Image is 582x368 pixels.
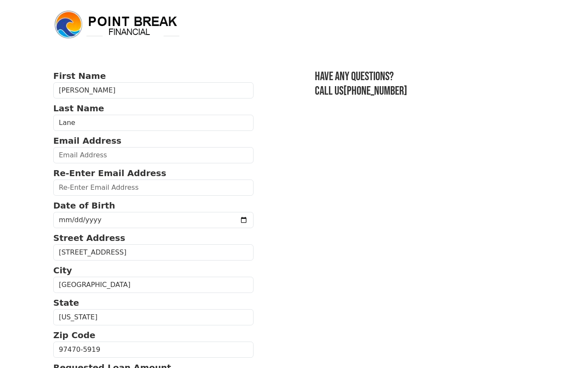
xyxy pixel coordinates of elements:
[53,103,104,113] strong: Last Name
[53,277,254,293] input: City
[53,9,181,40] img: logo.png
[53,115,254,131] input: Last Name
[53,233,125,243] strong: Street Address
[53,147,254,163] input: Email Address
[343,84,407,98] a: [PHONE_NUMBER]
[53,298,79,308] strong: State
[53,265,72,275] strong: City
[53,136,121,146] strong: Email Address
[53,82,254,99] input: First Name
[53,168,166,178] strong: Re-Enter Email Address
[53,342,254,358] input: Zip Code
[315,70,529,84] h3: Have any questions?
[315,84,529,99] h3: Call us
[53,180,254,196] input: Re-Enter Email Address
[53,71,106,81] strong: First Name
[53,244,254,261] input: Street Address
[53,200,115,211] strong: Date of Birth
[53,330,95,340] strong: Zip Code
